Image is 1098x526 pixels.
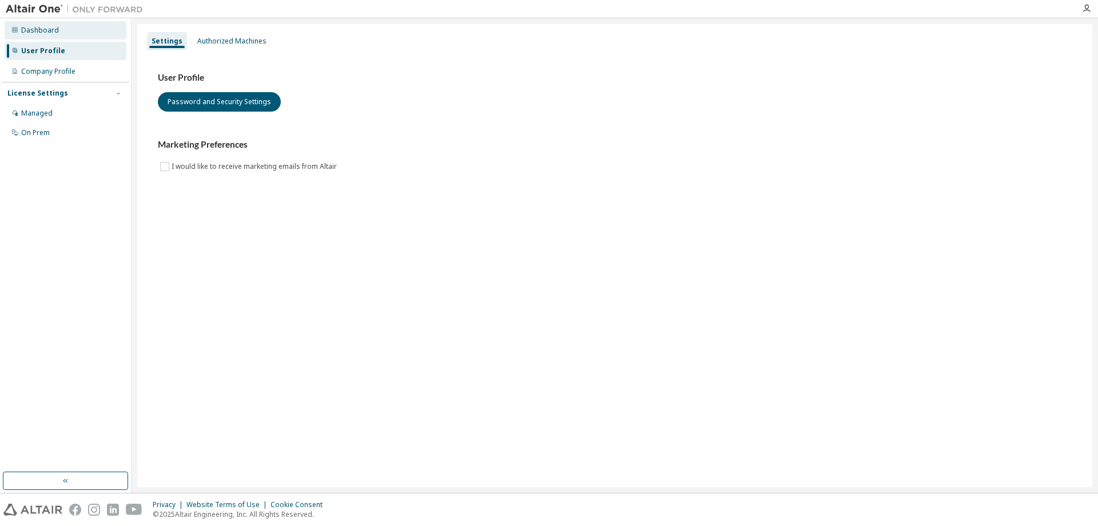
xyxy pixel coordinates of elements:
div: License Settings [7,89,68,98]
h3: User Profile [158,72,1072,84]
label: I would like to receive marketing emails from Altair [172,160,339,173]
img: linkedin.svg [107,504,119,516]
p: © 2025 Altair Engineering, Inc. All Rights Reserved. [153,509,329,519]
img: altair_logo.svg [3,504,62,516]
div: Privacy [153,500,186,509]
img: instagram.svg [88,504,100,516]
div: Managed [21,109,53,118]
div: Company Profile [21,67,75,76]
div: Settings [152,37,182,46]
img: facebook.svg [69,504,81,516]
div: User Profile [21,46,65,56]
div: Cookie Consent [270,500,329,509]
div: Website Terms of Use [186,500,270,509]
div: Dashboard [21,26,59,35]
div: On Prem [21,128,50,137]
img: Altair One [6,3,149,15]
img: youtube.svg [126,504,142,516]
h3: Marketing Preferences [158,139,1072,151]
div: Authorized Machines [197,37,266,46]
button: Password and Security Settings [158,92,281,112]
